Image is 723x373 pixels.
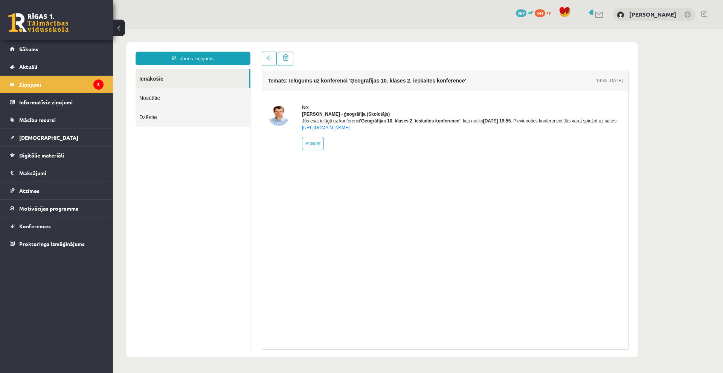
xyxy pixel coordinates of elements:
span: Konferences [19,223,51,229]
span: Mācību resursi [19,116,56,123]
div: Jūs esat ielūgti uz konferenci , kas notiks . Pievienoties konferencei Jūs varat spiežot uz saites - [189,89,510,102]
strong: [PERSON_NAME] - ģeogrāfija (Skolotājs) [189,83,277,88]
a: Sākums [10,40,104,58]
span: [DEMOGRAPHIC_DATA] [19,134,78,141]
div: No: [189,75,510,82]
a: Atzīmes [10,182,104,199]
a: Dzēstie [23,78,137,98]
a: Konferences [10,217,104,235]
i: 3 [93,79,104,90]
a: 207 mP [516,9,534,15]
a: Mācību resursi [10,111,104,128]
legend: Maksājumi [19,164,104,182]
img: Toms Krūmiņš - ģeogrāfija [155,75,177,97]
a: Proktoringa izmēģinājums [10,235,104,252]
b: [DATE] 19:55 [370,89,398,95]
a: Rīgas 1. Tālmācības vidusskola [8,13,69,32]
a: Ziņojumi3 [10,76,104,93]
a: Motivācijas programma [10,200,104,217]
a: Maksājumi [10,164,104,182]
a: Atbildēt [189,108,211,121]
b: 'Ģeogrāfijas 10. klases 2. ieskaites konference' [247,89,348,95]
span: Sākums [19,46,38,52]
span: mP [528,9,534,15]
legend: Ziņojumi [19,76,104,93]
legend: Informatīvie ziņojumi [19,93,104,111]
a: Jauns ziņojums [23,23,137,36]
h4: Temats: Ielūgums uz konferenci 'Ģeogrāfijas 10. klases 2. ieskaites konference' [155,49,353,55]
a: [URL][DOMAIN_NAME] [189,96,237,101]
span: 343 [535,9,545,17]
a: Informatīvie ziņojumi [10,93,104,111]
a: [PERSON_NAME] [629,11,676,18]
img: Ričards Munde [617,11,624,19]
a: 343 xp [535,9,555,15]
span: xp [546,9,551,15]
span: Proktoringa izmēģinājums [19,240,85,247]
a: Nosūtītie [23,59,137,78]
a: Digitālie materiāli [10,147,104,164]
span: Digitālie materiāli [19,152,64,159]
div: 19:35 [DATE] [483,48,510,55]
span: Motivācijas programma [19,205,79,212]
a: Ienākošie [23,40,136,59]
span: Aktuāli [19,63,37,70]
a: [DEMOGRAPHIC_DATA] [10,129,104,146]
span: 207 [516,9,526,17]
a: Aktuāli [10,58,104,75]
span: Atzīmes [19,187,40,194]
